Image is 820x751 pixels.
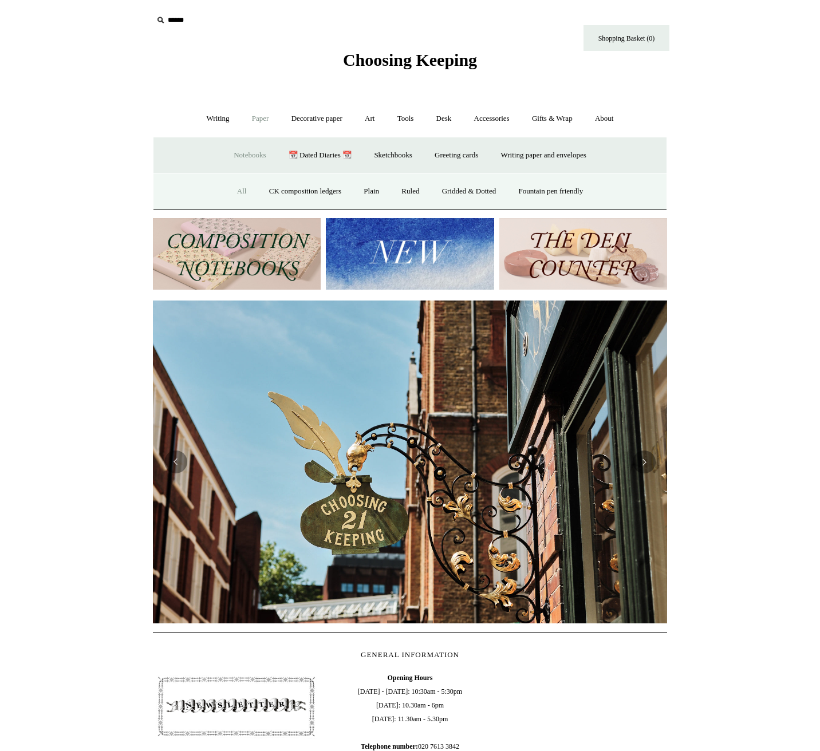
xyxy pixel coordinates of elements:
a: 📆 Dated Diaries 📆 [278,140,362,171]
a: All [227,176,257,207]
a: Sketchbooks [364,140,422,171]
a: Notebooks [223,140,276,171]
a: Decorative paper [281,104,353,134]
a: CK composition ledgers [259,176,352,207]
a: Plain [353,176,389,207]
a: Art [354,104,385,134]
img: pf-4db91bb9--1305-Newsletter-Button_1200x.jpg [153,671,319,742]
span: GENERAL INFORMATION [361,650,459,659]
a: Shopping Basket (0) [584,25,669,51]
b: : [416,742,418,750]
span: Choosing Keeping [343,50,477,69]
a: Tools [387,104,424,134]
button: Next [633,450,656,473]
img: Copyright Choosing Keeping 20190711 LS Homepage 7.jpg__PID:4c49fdcc-9d5f-40e8-9753-f5038b35abb7 [153,301,667,623]
a: Paper [242,104,279,134]
a: Fountain pen friendly [508,176,594,207]
a: Desk [426,104,462,134]
a: Gifts & Wrap [522,104,583,134]
button: Page 3 [421,620,433,623]
img: The Deli Counter [499,218,667,290]
a: Greeting cards [424,140,488,171]
b: Telephone number [361,742,418,750]
a: Gridded & Dotted [432,176,507,207]
a: Accessories [464,104,520,134]
b: Opening Hours [387,674,432,682]
img: 202302 Composition ledgers.jpg__PID:69722ee6-fa44-49dd-a067-31375e5d54ec [153,218,321,290]
button: Page 1 [387,620,399,623]
button: Previous [164,450,187,473]
img: New.jpg__PID:f73bdf93-380a-4a35-bcfe-7823039498e1 [326,218,494,290]
a: Writing paper and envelopes [491,140,597,171]
a: Choosing Keeping [343,60,477,68]
a: Writing [196,104,240,134]
button: Page 2 [404,620,416,623]
a: Ruled [391,176,429,207]
a: About [585,104,624,134]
